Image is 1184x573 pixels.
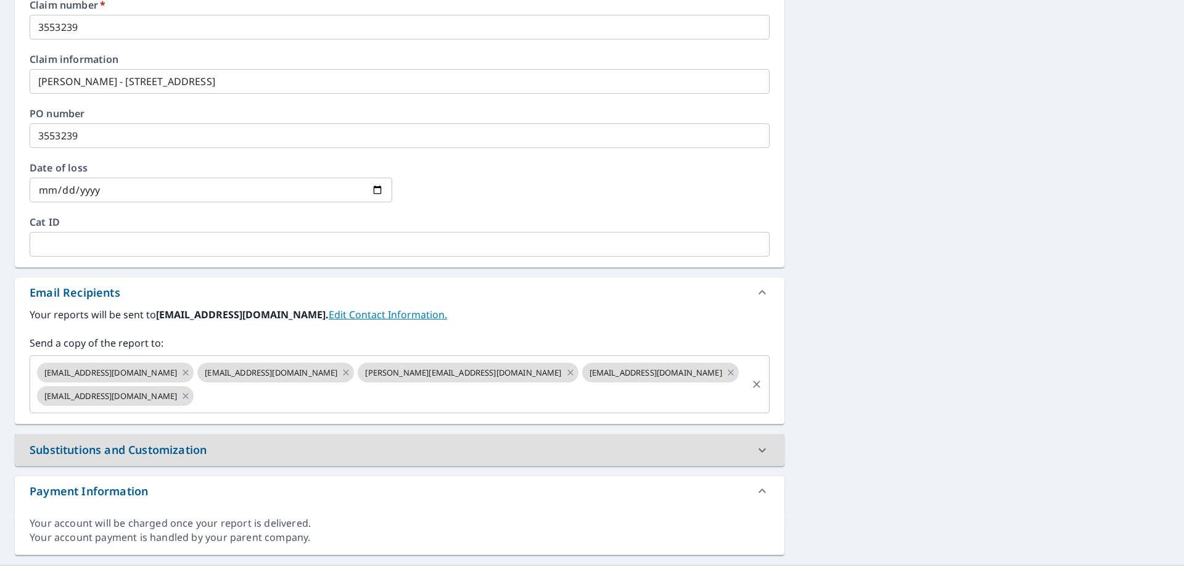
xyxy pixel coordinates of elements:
button: Clear [748,376,765,393]
span: [PERSON_NAME][EMAIL_ADDRESS][DOMAIN_NAME] [358,367,569,379]
span: [EMAIL_ADDRESS][DOMAIN_NAME] [37,390,184,402]
b: [EMAIL_ADDRESS][DOMAIN_NAME]. [156,308,329,321]
label: PO number [30,109,770,118]
label: Your reports will be sent to [30,307,770,322]
div: Payment Information [15,476,784,506]
div: Your account payment is handled by your parent company. [30,530,770,545]
div: Your account will be charged once your report is delivered. [30,516,770,530]
div: Substitutions and Customization [30,442,207,458]
span: [EMAIL_ADDRESS][DOMAIN_NAME] [582,367,730,379]
span: [EMAIL_ADDRESS][DOMAIN_NAME] [37,367,184,379]
a: EditContactInfo [329,308,447,321]
div: [PERSON_NAME][EMAIL_ADDRESS][DOMAIN_NAME] [358,363,578,382]
div: Payment Information [30,483,148,500]
div: [EMAIL_ADDRESS][DOMAIN_NAME] [582,363,739,382]
label: Date of loss [30,163,392,173]
label: Send a copy of the report to: [30,336,770,350]
div: [EMAIL_ADDRESS][DOMAIN_NAME] [37,386,194,406]
div: [EMAIL_ADDRESS][DOMAIN_NAME] [197,363,354,382]
span: [EMAIL_ADDRESS][DOMAIN_NAME] [197,367,345,379]
div: Email Recipients [30,284,120,301]
div: Email Recipients [15,278,784,307]
div: Substitutions and Customization [15,434,784,466]
label: Claim information [30,54,770,64]
div: [EMAIL_ADDRESS][DOMAIN_NAME] [37,363,194,382]
label: Cat ID [30,217,770,227]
